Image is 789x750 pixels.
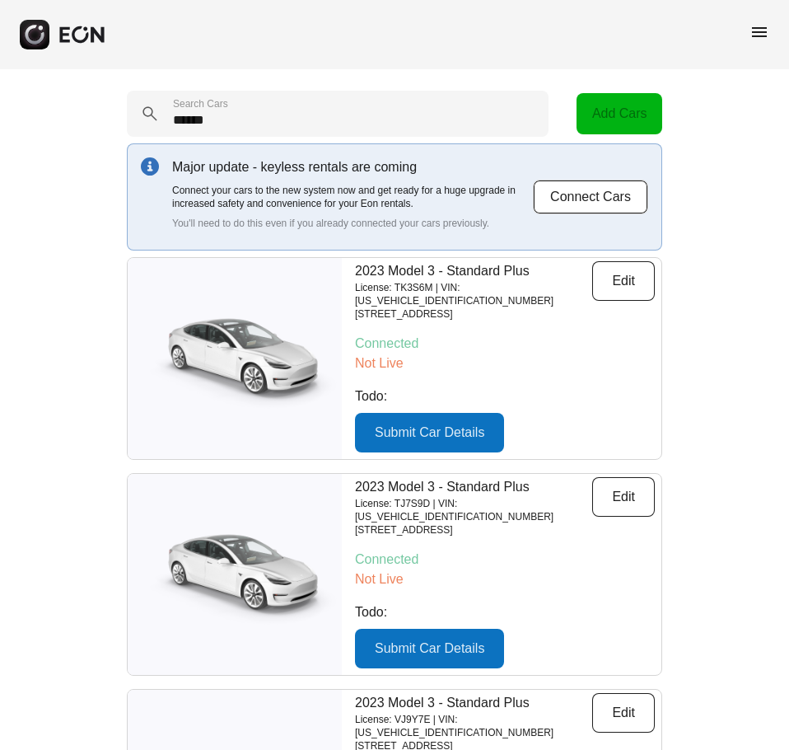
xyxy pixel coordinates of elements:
[172,184,533,210] p: Connect your cars to the new system now and get ready for a huge upgrade in increased safety and ...
[355,497,592,523] p: License: TJ7S9D | VIN: [US_VEHICLE_IDENTIFICATION_NUMBER]
[355,354,655,373] p: Not Live
[355,261,592,281] p: 2023 Model 3 - Standard Plus
[172,217,533,230] p: You'll need to do this even if you already connected your cars previously.
[355,334,655,354] p: Connected
[749,22,769,42] span: menu
[355,523,592,537] p: [STREET_ADDRESS]
[128,305,342,412] img: car
[355,477,592,497] p: 2023 Model 3 - Standard Plus
[355,570,655,589] p: Not Live
[172,157,533,177] p: Major update - keyless rentals are coming
[355,693,592,713] p: 2023 Model 3 - Standard Plus
[173,97,228,110] label: Search Cars
[141,157,159,176] img: info
[592,693,655,733] button: Edit
[355,602,655,622] p: Todo:
[355,307,592,321] p: [STREET_ADDRESS]
[355,413,504,452] button: Submit Car Details
[355,387,655,406] p: Todo:
[355,550,655,570] p: Connected
[355,713,592,739] p: License: VJ9Y7E | VIN: [US_VEHICLE_IDENTIFICATION_NUMBER]
[533,180,648,214] button: Connect Cars
[592,261,655,301] button: Edit
[128,521,342,628] img: car
[355,281,592,307] p: License: TK3S6M | VIN: [US_VEHICLE_IDENTIFICATION_NUMBER]
[592,477,655,517] button: Edit
[355,629,504,668] button: Submit Car Details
